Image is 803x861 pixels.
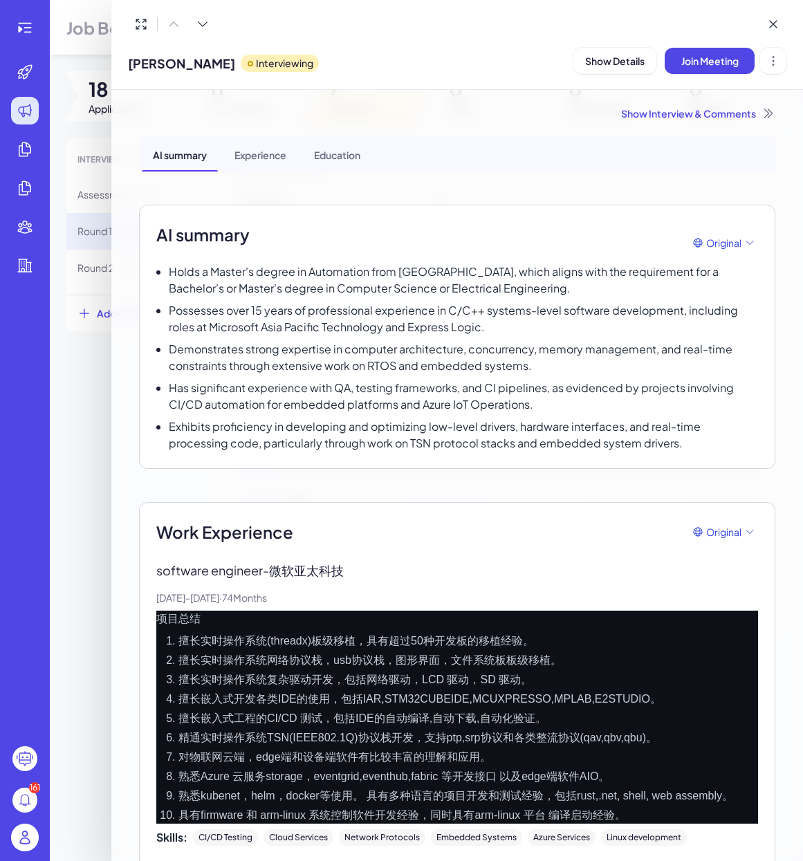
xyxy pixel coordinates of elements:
[264,829,333,846] div: Cloud Services
[178,691,758,707] li: 擅长嵌入式开发各类IDE的使用，包括IAR,STM32CUBEIDE,MCUXPRESSO,MPLAB,E2STUDIO。
[128,54,235,73] span: [PERSON_NAME]
[178,710,758,727] li: 擅长嵌入式工程的CI/CD 测试，包括IDE的自动编译,自动下载,自动化验证。
[681,55,739,67] span: Join Meeting
[178,788,758,804] li: 熟悉kubenet，helm，docker等使用。 具有多种语言的项目开发和测试经验，包括rust,.net, shell, web assembly。
[156,829,187,846] span: Skills:
[431,829,522,846] div: Embedded Systems
[601,829,687,846] div: Linux development
[156,222,250,247] h2: AI summary
[178,730,758,746] li: 精通实时操作系统TSN(IEEE802.1Q)协议栈开发，支持ptp,srp协议和各类整流协议(qav,qbv,qbu)。
[169,302,758,335] p: Possesses over 15 years of professional experience in C/C++ systems-level software development, i...
[706,236,741,250] span: Original
[178,633,758,649] li: 擅长实时操作系统(threadx)板级移植，具有超过50种开发板的移植经验。
[139,107,775,120] div: Show Interview & Comments
[665,48,755,74] button: Join Meeting
[169,263,758,297] p: Holds a Master's degree in Automation from [GEOGRAPHIC_DATA], which aligns with the requirement f...
[585,55,645,67] span: Show Details
[142,137,218,172] div: AI summary
[156,519,293,544] span: Work Experience
[156,591,758,605] p: [DATE] - [DATE] · 74 Months
[339,829,425,846] div: Network Protocols
[169,418,758,452] p: Exhibits proficiency in developing and optimizing low-level drivers, hardware interfaces, and rea...
[178,807,758,824] li: 具有firmware 和 arm-linux 系统控制软件开发经验，同时具有arm-linux 平台 编译启动经验。
[256,56,313,71] p: Interviewing
[178,652,758,669] li: 擅长实时操作系统网络协议栈，usb协议栈，图形界面，文件系统板板级移植。
[178,672,758,688] li: 擅长实时操作系统复杂驱动开发，包括网络驱动，LCD 驱动，SD 驱动。
[169,341,758,374] p: Demonstrates strong expertise in computer architecture, concurrency, memory management, and real-...
[156,611,758,627] p: 项目总结
[223,137,297,172] div: Experience
[193,829,258,846] div: CI/CD Testing
[706,525,741,539] span: Original
[178,749,758,766] li: 对物联网云端，edge端和设备端软件有比较丰富的理解和应用。
[169,380,758,413] p: Has significant experience with QA, testing frameworks, and CI pipelines, as evidenced by project...
[528,829,596,846] div: Azure Services
[303,137,371,172] div: Education
[573,48,656,74] button: Show Details
[178,768,758,785] li: 熟悉Azure 云服务storage，eventgrid,eventhub,fabric 等开发接口 以及edge端软件AIO。
[156,561,758,580] p: software engineer - 微软亚太科技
